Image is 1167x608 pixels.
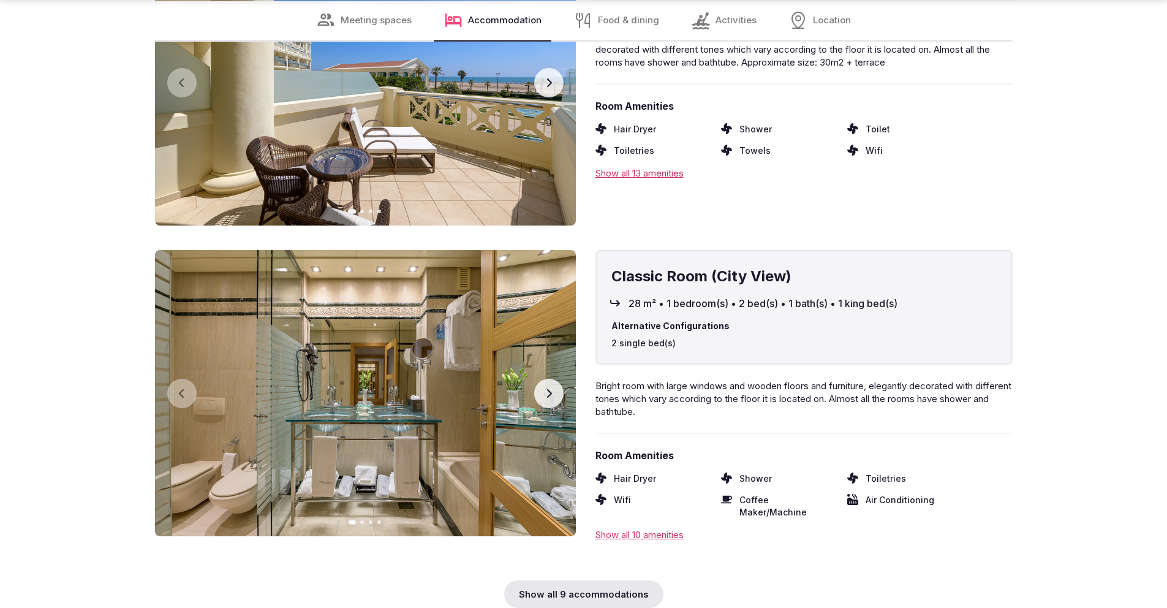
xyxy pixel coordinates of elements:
[866,494,934,518] span: Air Conditioning
[614,473,656,485] span: Hair Dryer
[595,167,1013,180] div: Show all 13 amenities
[629,297,897,310] span: 28 m² • 1 bedroom(s) • 2 bed(s) • 1 bath(s) • 1 king bed(s)
[369,210,372,213] button: Go to slide 3
[595,31,997,68] span: Room with terrace and spectacular views of the sea with wooden floors and furniture, elegantly de...
[614,494,631,518] span: Wifi
[866,145,883,157] span: Wifi
[595,449,1013,462] span: Room Amenities
[611,266,997,287] h4: Classic Room (City View)
[369,520,372,524] button: Go to slide 3
[813,13,851,26] span: Location
[595,528,1013,541] div: Show all 10 amenities
[866,473,906,485] span: Toiletries
[377,210,381,213] button: Go to slide 4
[614,145,654,157] span: Toiletries
[360,520,364,524] button: Go to slide 2
[341,13,412,26] span: Meeting spaces
[611,320,997,332] span: Alternative Configurations
[155,250,576,536] img: Gallery image 1
[739,145,771,157] span: Towels
[739,473,772,485] span: Shower
[739,494,837,518] span: Coffee Maker/Machine
[349,520,357,525] button: Go to slide 1
[377,520,381,524] button: Go to slide 4
[716,13,757,26] span: Activities
[598,13,659,26] span: Food & dining
[866,123,890,135] span: Toilet
[349,210,357,215] button: Go to slide 1
[595,99,1013,113] span: Room Amenities
[504,580,663,608] div: Show all 9 accommodations
[360,210,364,213] button: Go to slide 2
[468,13,542,26] span: Accommodation
[614,123,656,135] span: Hair Dryer
[595,380,1011,417] span: Bright room with large windows and wooden floors and furniture, elegantly decorated with differen...
[611,337,997,349] span: 2 single bed(s)
[739,123,772,135] span: Shower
